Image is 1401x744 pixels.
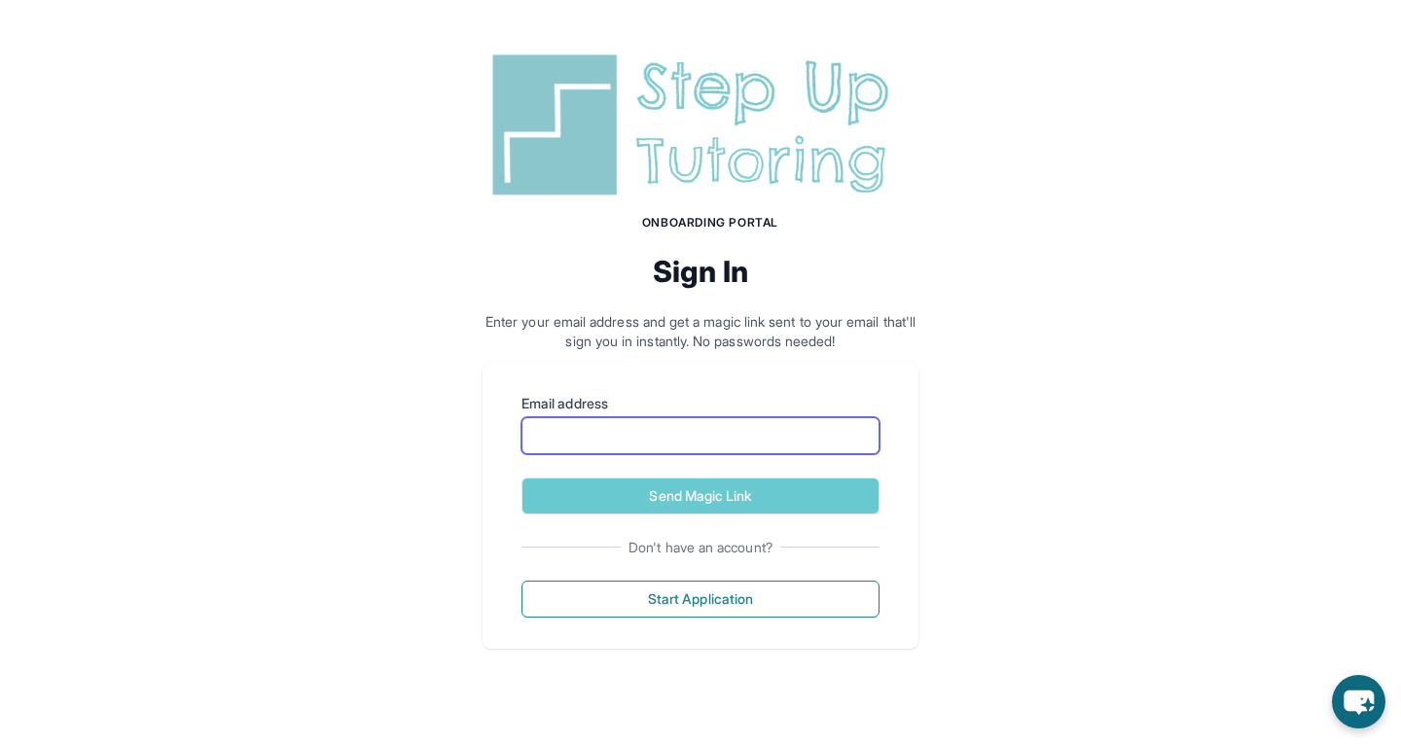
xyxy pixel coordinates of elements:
[1332,675,1385,728] button: chat-button
[521,478,880,514] button: Send Magic Link
[502,215,918,230] h1: Onboarding Portal
[483,47,918,203] img: Step Up Tutoring horizontal logo
[621,538,780,557] span: Don't have an account?
[521,581,880,618] button: Start Application
[483,312,918,351] p: Enter your email address and get a magic link sent to your email that'll sign you in instantly. N...
[521,394,880,413] label: Email address
[483,254,918,289] h2: Sign In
